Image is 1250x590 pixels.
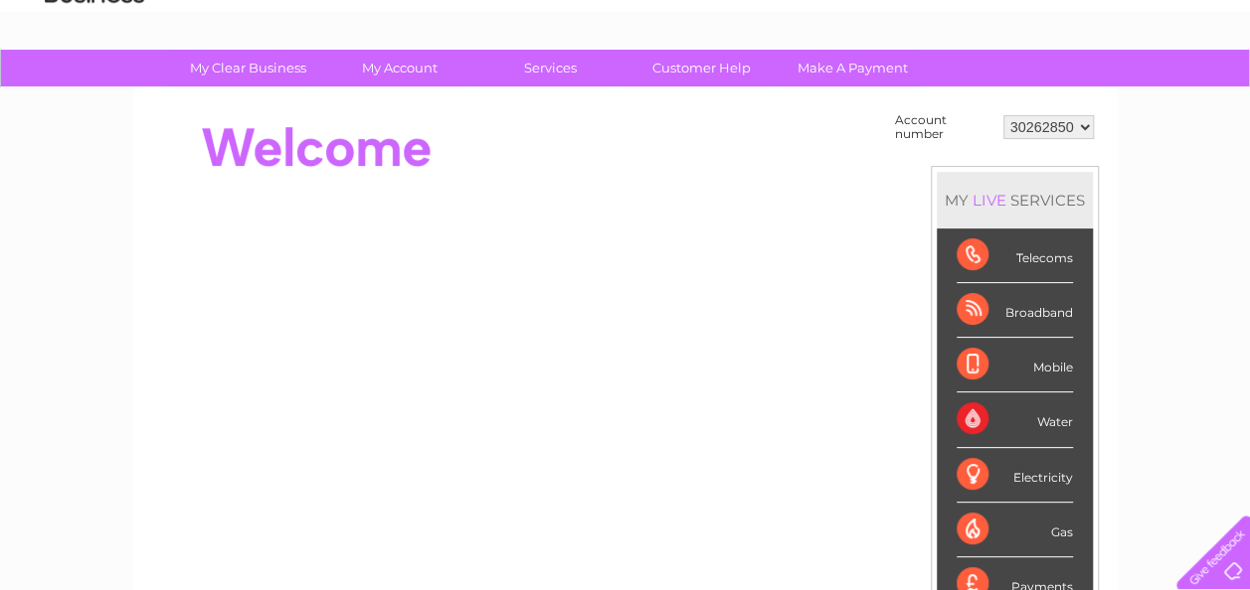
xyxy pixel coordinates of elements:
a: Log out [1184,84,1231,99]
div: Gas [957,503,1073,557]
div: MY SERVICES [937,172,1093,228]
a: Blog [1077,84,1106,99]
td: Account number [890,108,998,146]
div: Clear Business is a trading name of Verastar Limited (registered in [GEOGRAPHIC_DATA] No. 3667643... [156,11,1096,96]
div: Electricity [957,448,1073,503]
img: logo.png [44,52,145,112]
a: Services [468,50,632,86]
a: Contact [1118,84,1166,99]
a: My Account [317,50,481,86]
div: Broadband [957,283,1073,338]
a: Energy [950,84,993,99]
a: Telecoms [1005,84,1065,99]
div: Water [957,392,1073,447]
a: Make A Payment [771,50,935,86]
a: Water [900,84,938,99]
a: My Clear Business [166,50,330,86]
div: Telecoms [957,228,1073,283]
div: Mobile [957,338,1073,392]
div: LIVE [969,191,1010,210]
a: 0333 014 3131 [875,10,1012,35]
a: Customer Help [620,50,784,86]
